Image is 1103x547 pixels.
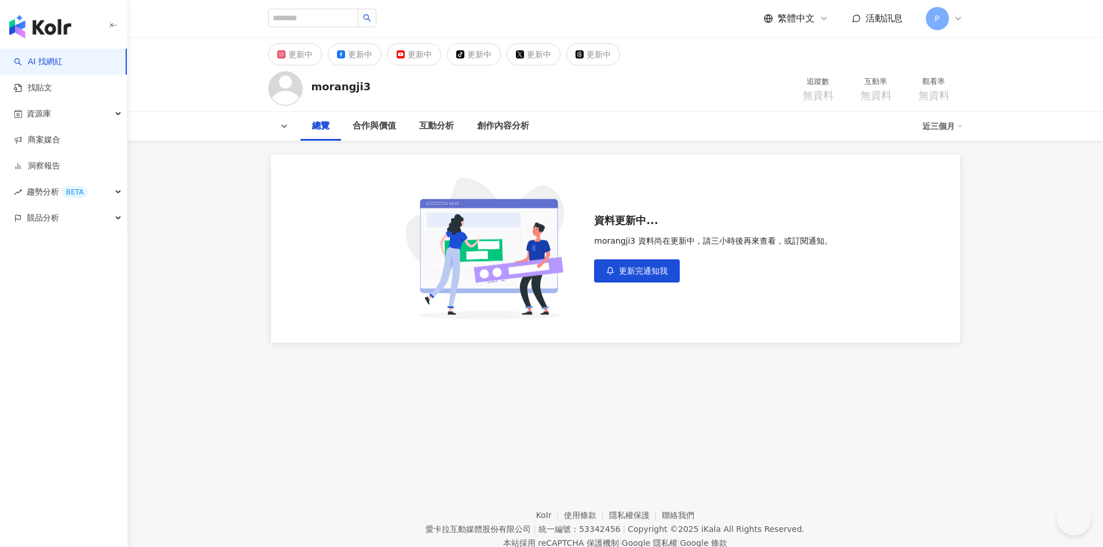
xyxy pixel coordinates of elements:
button: 更新完通知我 [594,259,680,282]
a: 使用條款 [564,511,609,520]
span: P [935,12,939,25]
span: | [622,524,625,534]
div: 互動率 [854,76,898,87]
div: 總覽 [312,119,329,133]
div: 互動分析 [419,119,454,133]
div: 觀看率 [912,76,956,87]
a: Kolr [536,511,564,520]
div: 更新中 [587,46,611,63]
a: 找貼文 [14,82,52,94]
a: iKala [701,524,721,534]
span: 競品分析 [27,205,59,231]
button: 更新中 [566,43,620,65]
div: 更新中 [467,46,492,63]
iframe: Help Scout Beacon - Open [1057,501,1091,535]
div: 追蹤數 [796,76,840,87]
span: 資源庫 [27,101,51,127]
img: logo [9,15,71,38]
div: 資料更新中... [594,215,832,227]
div: 近三個月 [922,117,963,135]
div: 更新中 [288,46,313,63]
a: 聯絡我們 [662,511,694,520]
div: morangji3 [312,79,371,94]
span: 趨勢分析 [27,179,88,205]
div: Copyright © 2025 All Rights Reserved. [628,524,804,534]
button: 更新中 [268,43,322,65]
div: 更新中 [527,46,551,63]
div: 愛卡拉互動媒體股份有限公司 [426,524,531,534]
div: 創作內容分析 [477,119,529,133]
div: 更新中 [408,46,432,63]
span: 無資料 [918,90,950,101]
span: 活動訊息 [866,13,903,24]
span: search [363,14,371,22]
div: 合作與價值 [353,119,396,133]
span: | [533,524,536,534]
span: 無資料 [860,90,892,101]
a: searchAI 找網紅 [14,56,63,68]
span: rise [14,188,22,196]
button: 更新中 [447,43,501,65]
span: 繁體中文 [778,12,815,25]
span: 更新完通知我 [619,266,668,276]
img: KOL Avatar [268,71,303,106]
a: 洞察報告 [14,160,60,172]
a: 商案媒合 [14,134,60,146]
div: morangji3 資料尚在更新中，請三小時後再來查看，或訂閱通知。 [594,236,832,245]
span: 無資料 [802,90,834,101]
button: 更新中 [507,43,560,65]
button: 更新中 [387,43,441,65]
img: subscribe cta [398,178,580,320]
div: 統一編號：53342456 [538,524,620,534]
div: BETA [61,186,88,198]
div: 更新中 [348,46,372,63]
a: 隱私權保護 [609,511,662,520]
button: 更新中 [328,43,382,65]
